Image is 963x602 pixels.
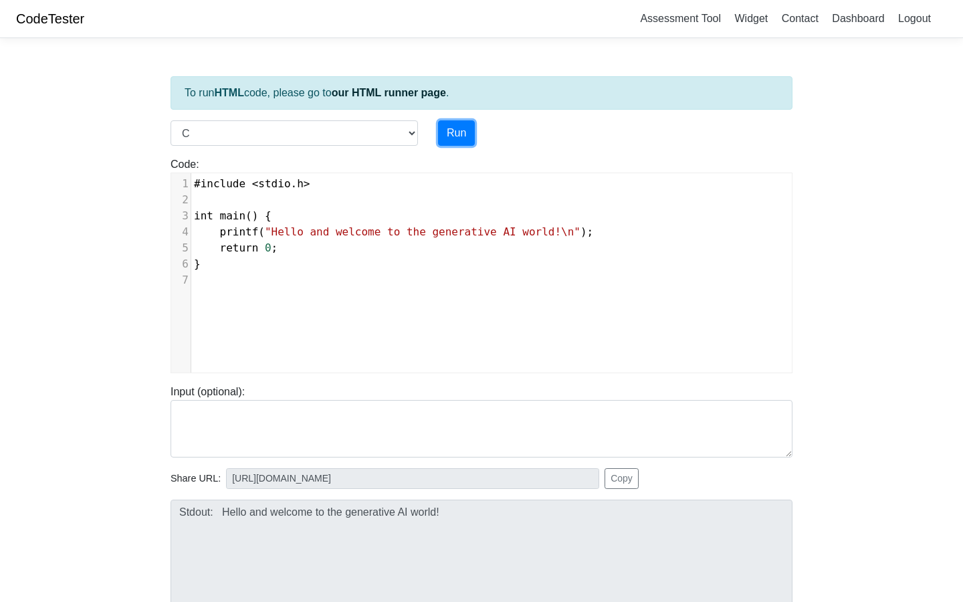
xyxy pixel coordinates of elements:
span: < [252,177,259,190]
a: Dashboard [827,7,889,29]
input: No share available yet [226,468,599,489]
span: Share URL: [171,472,221,486]
a: Contact [776,7,824,29]
div: 5 [171,240,191,256]
div: 1 [171,176,191,192]
a: Widget [729,7,773,29]
span: 0 [265,241,272,254]
span: . [194,177,310,190]
span: ; [194,241,278,254]
strong: HTML [214,87,243,98]
button: Copy [605,468,639,489]
div: 4 [171,224,191,240]
div: 3 [171,208,191,224]
button: Run [438,120,475,146]
a: CodeTester [16,11,84,26]
div: 7 [171,272,191,288]
div: 6 [171,256,191,272]
a: our HTML runner page [332,87,446,98]
a: Assessment Tool [635,7,726,29]
div: Input (optional): [160,384,802,458]
span: h [297,177,304,190]
a: Logout [893,7,936,29]
span: > [304,177,310,190]
span: #include [194,177,245,190]
span: ( ); [194,225,593,238]
span: "Hello and welcome to the generative AI world!\n" [265,225,580,238]
span: } [194,258,201,270]
span: () { [194,209,272,222]
span: return [220,241,259,254]
div: 2 [171,192,191,208]
div: To run code, please go to . [171,76,792,110]
span: main [220,209,246,222]
span: printf [220,225,259,238]
span: stdio [258,177,290,190]
span: int [194,209,213,222]
div: Code: [160,157,802,373]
